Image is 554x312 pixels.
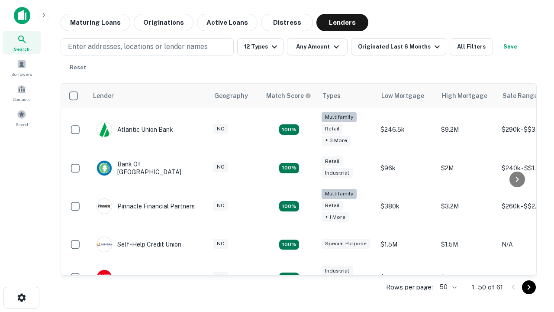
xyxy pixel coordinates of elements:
[97,237,181,252] div: Self-help Credit Union
[437,261,497,294] td: $500M
[97,160,200,176] div: Bank Of [GEOGRAPHIC_DATA]
[322,266,353,276] div: Industrial
[322,112,357,122] div: Multifamily
[376,152,437,185] td: $96k
[322,168,353,178] div: Industrial
[322,91,341,101] div: Types
[266,91,309,101] h6: Match Score
[322,201,343,211] div: Retail
[279,240,299,250] div: Matching Properties: 11, hasApolloMatch: undefined
[502,91,538,101] div: Sale Range
[266,91,311,101] div: Capitalize uses an advanced AI algorithm to match your search with the best lender. The match sco...
[496,38,524,55] button: Save your search to get updates of matches that match your search criteria.
[376,261,437,294] td: $7.5M
[3,56,41,79] a: Borrowers
[97,122,112,137] img: picture
[3,31,41,54] a: Search
[322,156,343,166] div: Retail
[322,239,370,249] div: Special Purpose
[97,122,173,137] div: Atlantic Union Bank
[351,38,446,55] button: Originated Last 6 Months
[213,201,228,211] div: NC
[322,136,351,146] div: + 3 more
[279,273,299,283] div: Matching Properties: 14, hasApolloMatch: undefined
[437,108,497,152] td: $9.2M
[97,270,112,285] img: picture
[381,91,424,101] div: Low Mortgage
[134,14,193,31] button: Originations
[522,280,536,294] button: Go to next page
[213,124,228,134] div: NC
[261,84,317,108] th: Capitalize uses an advanced AI algorithm to match your search with the best lender. The match sco...
[213,162,228,172] div: NC
[279,124,299,135] div: Matching Properties: 10, hasApolloMatch: undefined
[437,228,497,261] td: $1.5M
[64,59,92,76] button: Reset
[442,91,487,101] div: High Mortgage
[61,14,130,31] button: Maturing Loans
[97,198,195,214] div: Pinnacle Financial Partners
[213,272,228,282] div: NC
[97,270,186,285] div: [PERSON_NAME] Fargo
[97,199,112,214] img: picture
[61,38,234,55] button: Enter addresses, locations or lender names
[237,38,283,55] button: 12 Types
[322,189,357,199] div: Multifamily
[472,282,503,292] p: 1–50 of 61
[14,7,30,24] img: capitalize-icon.png
[88,84,209,108] th: Lender
[511,243,554,284] iframe: Chat Widget
[213,239,228,249] div: NC
[287,38,348,55] button: Any Amount
[209,84,261,108] th: Geography
[386,282,433,292] p: Rows per page:
[358,42,442,52] div: Originated Last 6 Months
[11,71,32,78] span: Borrowers
[97,237,112,252] img: picture
[437,84,497,108] th: High Mortgage
[376,84,437,108] th: Low Mortgage
[3,106,41,130] a: Saved
[316,14,368,31] button: Lenders
[376,185,437,228] td: $380k
[376,108,437,152] td: $246.5k
[68,42,208,52] p: Enter addresses, locations or lender names
[317,84,376,108] th: Types
[437,185,497,228] td: $3.2M
[14,45,29,52] span: Search
[322,212,349,222] div: + 1 more
[376,228,437,261] td: $1.5M
[261,14,313,31] button: Distress
[13,96,30,103] span: Contacts
[3,81,41,104] a: Contacts
[279,201,299,211] div: Matching Properties: 18, hasApolloMatch: undefined
[322,124,343,134] div: Retail
[93,91,114,101] div: Lender
[16,121,28,128] span: Saved
[437,152,497,185] td: $2M
[436,281,458,293] div: 50
[450,38,493,55] button: All Filters
[279,163,299,173] div: Matching Properties: 15, hasApolloMatch: undefined
[197,14,258,31] button: Active Loans
[214,91,248,101] div: Geography
[97,161,112,175] img: picture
